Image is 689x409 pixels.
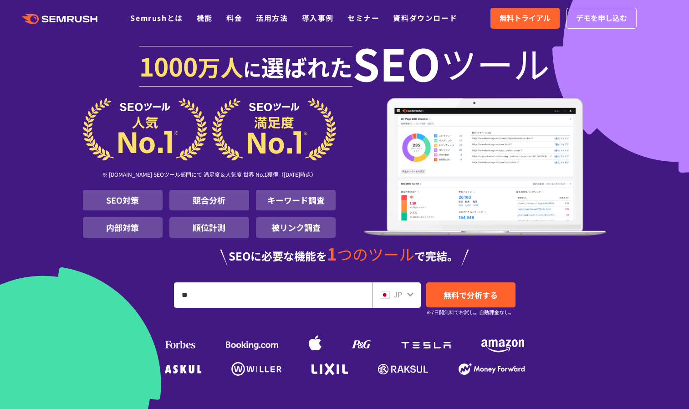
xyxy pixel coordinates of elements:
span: つのツール [337,243,414,265]
span: SEO [352,45,440,81]
small: ※7日間無料でお試し。自動課金なし。 [426,308,514,317]
span: デモを申し込む [576,12,627,24]
li: 競合分析 [169,190,249,210]
a: デモを申し込む [567,8,637,29]
span: 無料で分析する [444,289,498,301]
span: で完結。 [414,248,458,264]
div: ※ [DOMAIN_NAME] SEOツール部門にて 満足度＆人気度 世界 No.1獲得（[DATE]時点） [83,161,336,190]
li: 内部対策 [83,217,163,238]
li: 被リンク調査 [256,217,336,238]
li: SEO対策 [83,190,163,210]
a: セミナー [347,12,379,23]
li: キーワード調査 [256,190,336,210]
a: 活用方法 [256,12,288,23]
span: 1000 [139,47,198,84]
a: 機能 [197,12,213,23]
span: 選ばれた [261,50,352,83]
span: JP [393,289,402,300]
a: 無料トライアル [490,8,560,29]
a: 無料で分析する [426,282,515,307]
span: 1 [327,241,337,266]
a: Semrushとは [130,12,183,23]
a: 料金 [226,12,242,23]
span: 万人 [198,50,243,83]
div: SEOに必要な機能を [83,245,607,266]
input: URL、キーワードを入力してください [174,283,372,307]
span: ツール [440,45,550,81]
a: 資料ダウンロード [393,12,457,23]
li: 順位計測 [169,217,249,238]
span: に [243,56,261,82]
span: 無料トライアル [500,12,551,24]
a: 導入事例 [302,12,334,23]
